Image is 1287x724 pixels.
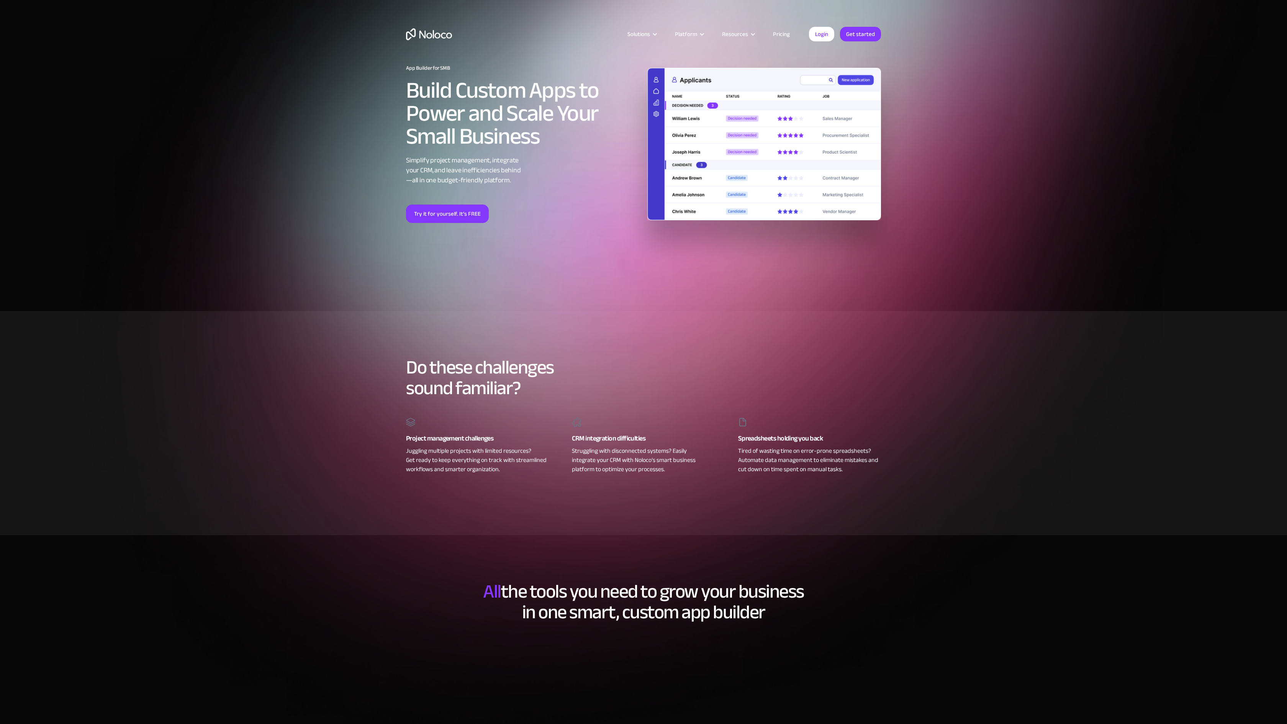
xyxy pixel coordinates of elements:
[763,29,799,39] a: Pricing
[406,205,489,223] a: Try it for yourself. It’s FREE
[712,29,763,39] div: Resources
[618,29,665,39] div: Solutions
[406,28,452,40] a: home
[722,29,748,39] div: Resources
[665,29,712,39] div: Platform
[627,29,650,39] div: Solutions
[406,357,881,398] h2: Do these challenges sound familiar?
[406,444,549,474] div: Juggling multiple projects with limited resources? Get ready to keep everything on track with str...
[572,444,715,474] div: Struggling with disconnected systems? Easily integrate your CRM with Noloco’s smart business plat...
[406,433,549,444] div: Project management challenges
[675,29,697,39] div: Platform
[406,79,640,148] h2: Build Custom Apps to Power and Scale Your Small Business
[840,27,881,41] a: Get started
[483,573,501,609] span: All
[809,27,834,41] a: Login
[738,444,881,474] div: Tired of wasting time on error-prone spreadsheets? Automate data management to eliminate mistakes...
[406,156,640,185] div: Simplify project management, integrate your CRM, and leave inefficiencies behind —all in one budg...
[572,433,715,444] div: CRM integration difficulties
[406,581,881,622] h2: the tools you need to grow your business in one smart, custom app builder
[738,433,881,444] div: Spreadsheets holding you back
